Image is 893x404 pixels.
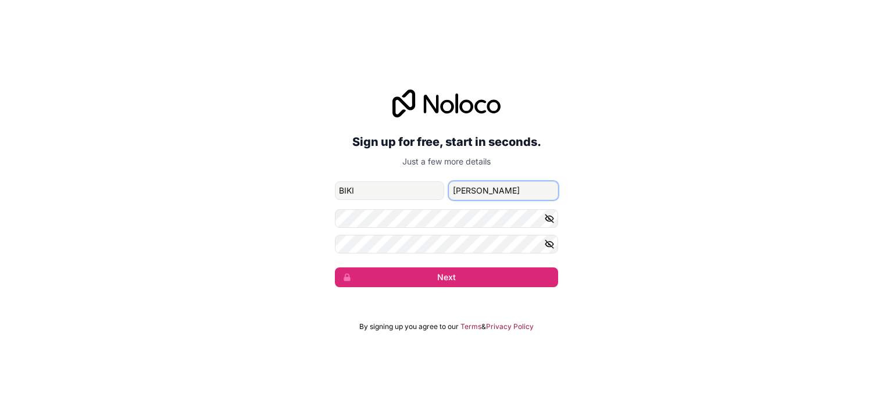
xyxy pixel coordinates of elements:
[481,322,486,331] span: &
[486,322,534,331] a: Privacy Policy
[335,235,558,253] input: Confirm password
[335,209,558,228] input: Password
[335,156,558,167] p: Just a few more details
[335,267,558,287] button: Next
[359,322,459,331] span: By signing up you agree to our
[460,322,481,331] a: Terms
[335,131,558,152] h2: Sign up for free, start in seconds.
[449,181,558,200] input: family-name
[335,181,444,200] input: given-name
